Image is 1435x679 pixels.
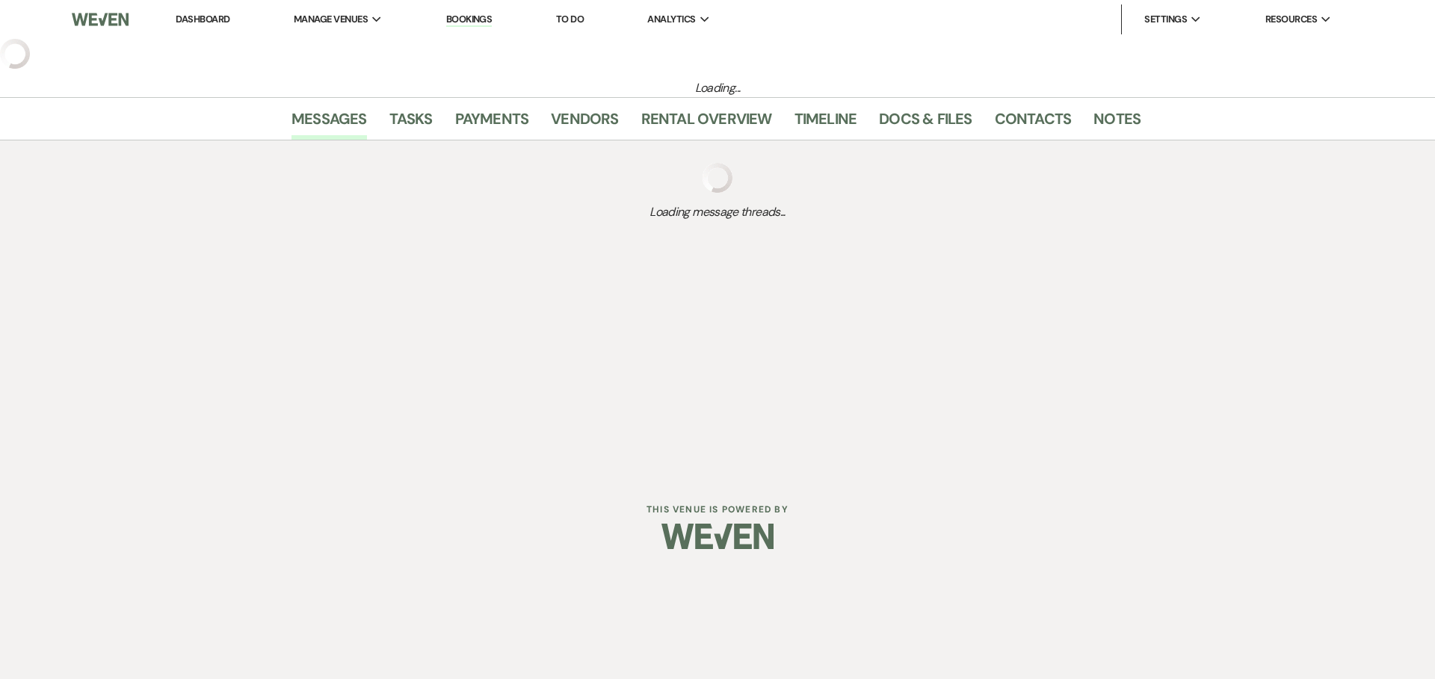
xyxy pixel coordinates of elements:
a: Rental Overview [641,107,772,140]
a: Docs & Files [879,107,972,140]
a: Timeline [794,107,857,140]
a: Notes [1093,107,1141,140]
span: Manage Venues [294,12,368,27]
a: Payments [455,107,529,140]
a: Dashboard [176,13,229,25]
a: Messages [291,107,367,140]
img: Weven Logo [661,510,774,562]
a: Contacts [995,107,1072,140]
span: Resources [1265,12,1317,27]
span: Loading message threads... [291,203,1144,221]
a: Bookings [446,13,493,27]
img: Weven Logo [72,4,129,35]
a: To Do [556,13,584,25]
span: Analytics [647,12,695,27]
a: Vendors [551,107,618,140]
a: Tasks [389,107,433,140]
span: Settings [1144,12,1187,27]
img: loading spinner [703,163,732,193]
